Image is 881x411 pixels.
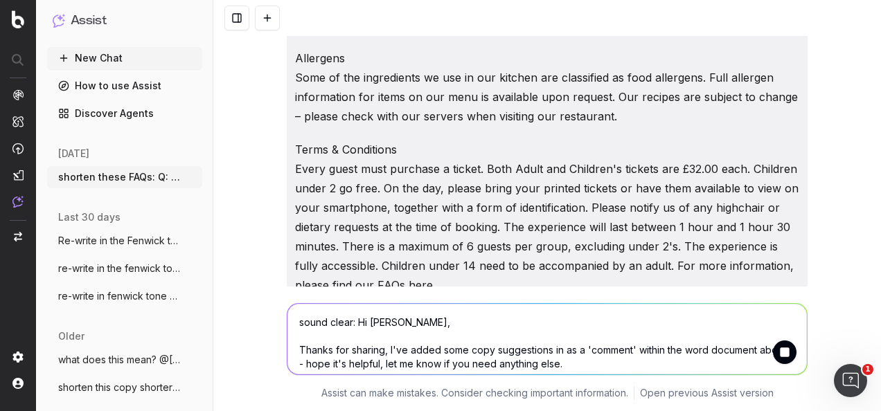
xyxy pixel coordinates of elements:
span: re-write in the fenwick tone of voice: [58,262,180,275]
span: what does this mean? @[PERSON_NAME]-Pepra I' [58,353,180,367]
p: Assist can make mistakes. Consider checking important information. [321,386,628,400]
iframe: Intercom live chat [834,364,867,397]
span: Re-write in the Fenwick tone of voice: [58,234,180,248]
a: How to use Assist [47,75,202,97]
span: [DATE] [58,147,89,161]
img: Switch project [14,232,22,241]
a: Open previous Assist version [640,386,774,400]
span: shorten these FAQs: Q: How long is the e [58,170,180,184]
img: Setting [12,351,24,363]
img: Botify logo [12,10,24,28]
button: shorten these FAQs: Q: How long is the e [47,166,202,188]
img: Intelligence [12,116,24,127]
img: Activation [12,143,24,154]
span: last 30 days [58,210,121,224]
a: Discover Agents [47,102,202,125]
button: New Chat [47,47,202,69]
button: re-write in fenwick tone of voice: [PERSON_NAME] [47,285,202,307]
img: Analytics [12,89,24,100]
img: Assist [12,196,24,208]
img: Assist [53,14,65,27]
button: re-write in the fenwick tone of voice: [47,257,202,280]
button: shorten this copy shorter and snappier: [47,376,202,399]
h1: Assist [71,11,107,30]
button: what does this mean? @[PERSON_NAME]-Pepra I' [47,349,202,371]
span: 1 [862,364,873,375]
img: My account [12,378,24,389]
p: Terms & Conditions Every guest must purchase a ticket. Both Adult and Children's tickets are £32.... [295,140,799,295]
button: Re-write in the Fenwick tone of voice: [47,230,202,252]
span: shorten this copy shorter and snappier: [58,381,180,394]
span: older [58,329,84,343]
span: re-write in fenwick tone of voice: [PERSON_NAME] [58,289,180,303]
button: Assist [53,11,197,30]
img: Studio [12,170,24,181]
p: Allergens Some of the ingredients we use in our kitchen are classified as food allergens. Full al... [295,48,799,126]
